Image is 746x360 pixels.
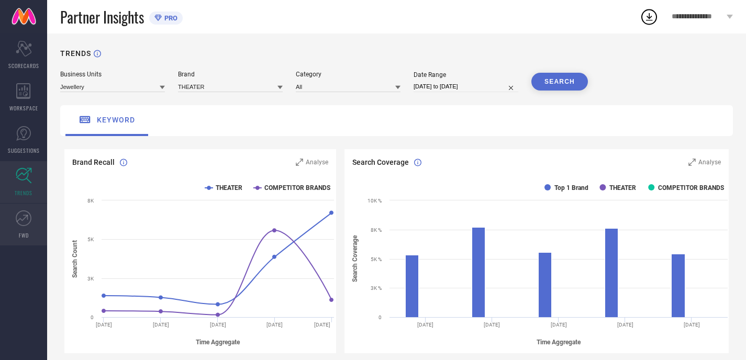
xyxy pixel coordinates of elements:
[551,322,567,328] text: [DATE]
[60,49,91,58] h1: TRENDS
[484,322,500,328] text: [DATE]
[368,198,382,204] text: 10K %
[296,159,303,166] svg: Zoom
[659,184,725,192] text: COMPETITOR BRANDS
[531,73,588,91] button: SEARCH
[617,322,633,328] text: [DATE]
[537,339,581,346] tspan: Time Aggregate
[87,198,94,204] text: 8K
[9,104,38,112] span: WORKSPACE
[97,116,135,124] span: keyword
[306,159,328,166] span: Analyse
[351,235,359,282] tspan: Search Coverage
[371,227,382,233] text: 8K %
[296,71,400,78] div: Category
[414,81,518,92] input: Select date range
[96,322,112,328] text: [DATE]
[8,62,39,70] span: SCORECARDS
[264,184,330,192] text: COMPETITOR BRANDS
[60,6,144,28] span: Partner Insights
[87,237,94,242] text: 5K
[554,184,588,192] text: Top 1 Brand
[15,189,32,197] span: TRENDS
[8,147,40,154] span: SUGGESTIONS
[153,322,169,328] text: [DATE]
[371,256,382,262] text: 5K %
[610,184,637,192] text: THEATER
[72,158,115,166] span: Brand Recall
[266,322,283,328] text: [DATE]
[378,314,382,320] text: 0
[210,322,226,328] text: [DATE]
[371,285,382,291] text: 3K %
[162,14,177,22] span: PRO
[314,322,330,328] text: [DATE]
[684,322,700,328] text: [DATE]
[414,71,518,78] div: Date Range
[178,71,283,78] div: Brand
[19,231,29,239] span: FWD
[640,7,659,26] div: Open download list
[418,322,434,328] text: [DATE]
[87,276,94,282] text: 3K
[698,159,721,166] span: Analyse
[196,339,240,346] tspan: Time Aggregate
[688,159,696,166] svg: Zoom
[60,71,165,78] div: Business Units
[91,314,94,320] text: 0
[352,158,409,166] span: Search Coverage
[71,240,79,278] tspan: Search Count
[216,184,242,192] text: THEATER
